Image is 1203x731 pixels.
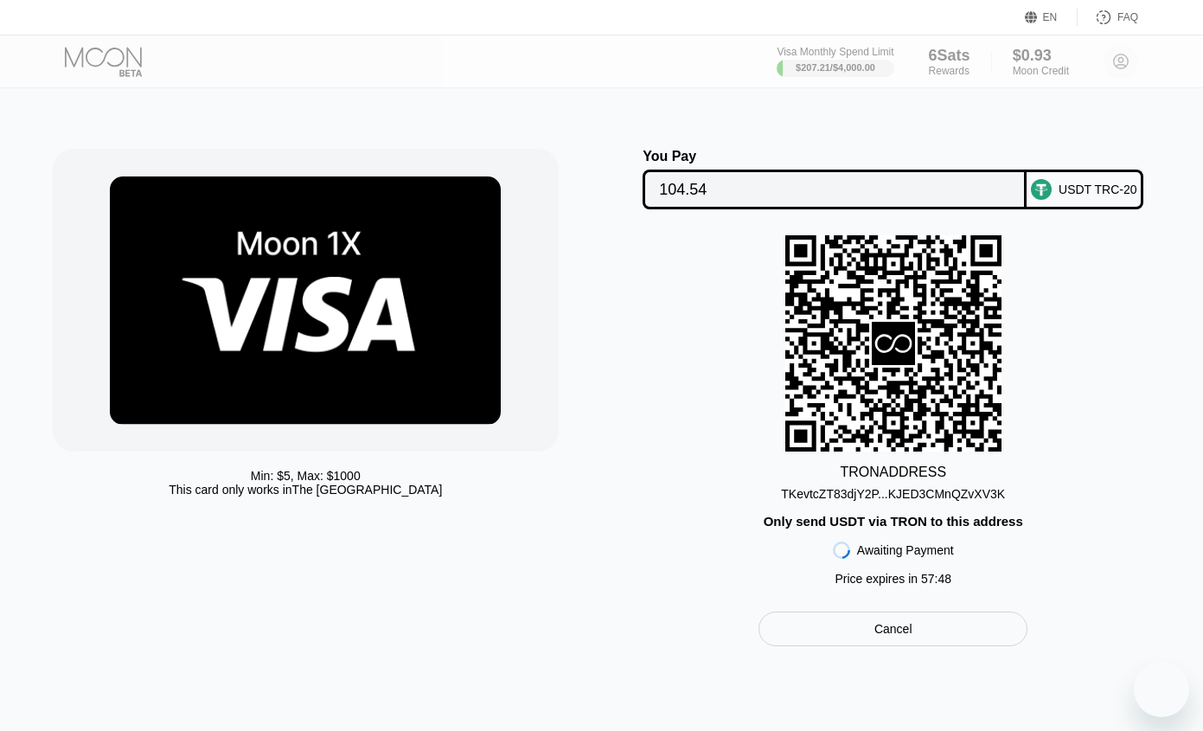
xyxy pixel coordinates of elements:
[781,487,1005,501] div: TKevtcZT83djY2P...KJED3CMnQZvXV3K
[777,46,893,77] div: Visa Monthly Spend Limit$207.21/$4,000.00
[643,149,1027,164] div: You Pay
[1117,11,1138,23] div: FAQ
[781,480,1005,501] div: TKevtcZT83djY2P...KJED3CMnQZvXV3K
[1025,9,1078,26] div: EN
[1043,11,1058,23] div: EN
[251,469,361,483] div: Min: $ 5 , Max: $ 1000
[169,483,442,497] div: This card only works in The [GEOGRAPHIC_DATA]
[835,572,951,586] div: Price expires in
[758,612,1027,646] div: Cancel
[777,46,893,58] div: Visa Monthly Spend Limit
[840,465,946,480] div: TRON ADDRESS
[857,543,954,557] div: Awaiting Payment
[1059,183,1137,196] div: USDT TRC-20
[1078,9,1138,26] div: FAQ
[764,514,1023,529] div: Only send USDT via TRON to this address
[874,621,912,637] div: Cancel
[921,572,951,586] span: 57 : 48
[619,149,1168,209] div: You PayUSDT TRC-20
[1134,662,1189,717] iframe: Button to launch messaging window
[796,62,875,73] div: $207.21 / $4,000.00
